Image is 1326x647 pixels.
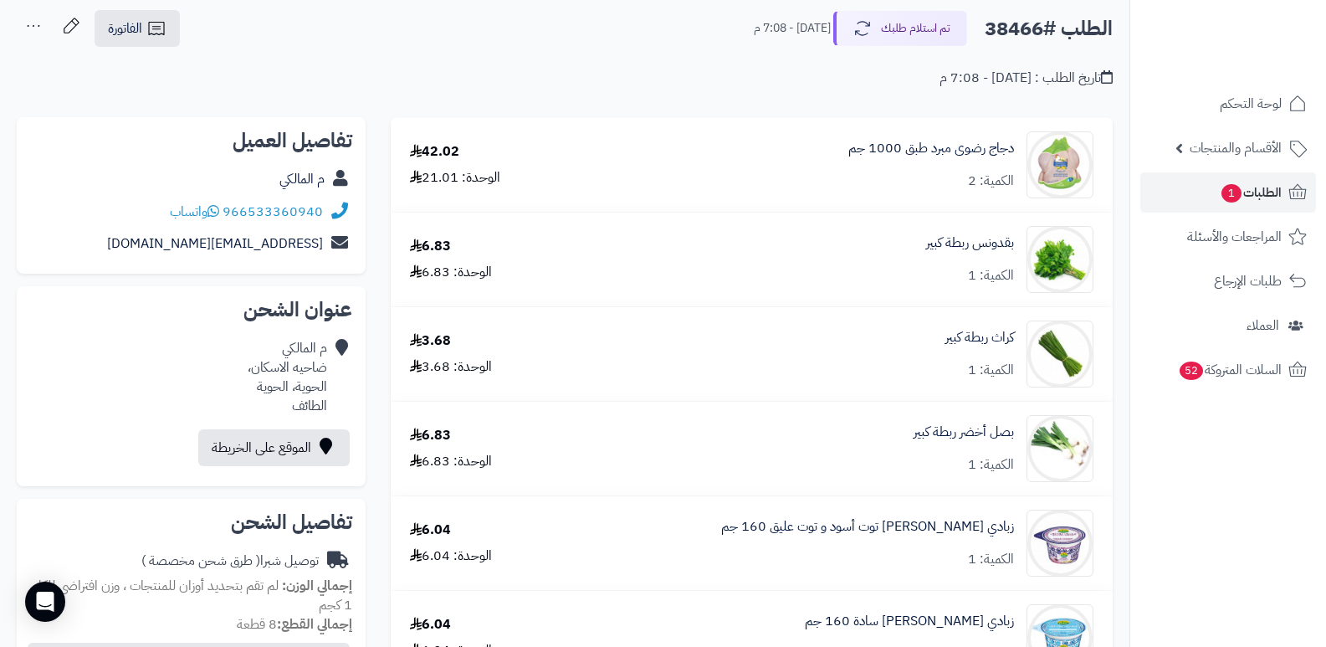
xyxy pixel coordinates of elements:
[1214,270,1282,293] span: طلبات الإرجاع
[833,11,967,46] button: تم استلام طلبك
[945,328,1014,347] a: كراث ربطة كبير
[968,266,1014,285] div: الكمية: 1
[1140,217,1316,257] a: المراجعات والأسئلة
[30,512,352,532] h2: تفاصيل الشحن
[1140,84,1316,124] a: لوحة التحكم
[410,168,500,187] div: الوحدة: 21.01
[107,234,323,254] a: [EMAIL_ADDRESS][DOMAIN_NAME]
[25,582,65,622] div: Open Intercom Messenger
[141,551,260,571] span: ( طرق شحن مخصصة )
[1140,306,1316,346] a: العملاء
[1027,131,1093,198] img: 4014a22dcfaa70e75a3d1cbb14e86fbc2a86-90x90.jpg
[1178,358,1282,382] span: السلات المتروكة
[410,615,451,634] div: 6.04
[33,576,352,615] span: لم تقم بتحديد أوزان للمنتجات ، وزن افتراضي للكل 1 كجم
[95,10,180,47] a: الفاتورة
[410,452,492,471] div: الوحدة: 6.83
[30,300,352,320] h2: عنوان الشحن
[985,12,1113,46] h2: الطلب #38466
[914,423,1014,442] a: بصل أخضر ربطة كبير
[1247,314,1279,337] span: العملاء
[410,426,451,445] div: 6.83
[1220,181,1282,204] span: الطلبات
[1027,510,1093,577] img: 2290b586a0880c96588114568f0e14c6fe27-90x90.jpg
[926,234,1014,253] a: بقدونس ربطة كبير
[1190,136,1282,160] span: الأقسام والمنتجات
[237,614,352,634] small: 8 قطعة
[410,237,451,256] div: 6.83
[1140,261,1316,301] a: طلبات الإرجاع
[410,547,492,566] div: الوحدة: 6.04
[141,552,319,571] div: توصيل شبرا
[1180,362,1203,380] span: 52
[198,429,350,466] a: الموقع على الخريطة
[282,576,352,596] strong: إجمالي الوزن:
[1140,172,1316,213] a: الطلبات1
[1140,350,1316,390] a: السلات المتروكة52
[805,612,1014,631] a: زبادي [PERSON_NAME] سادة 160 جم
[1220,92,1282,116] span: لوحة التحكم
[968,361,1014,380] div: الكمية: 1
[108,18,142,39] span: الفاتورة
[170,202,219,222] a: واتساب
[939,69,1113,88] div: تاريخ الطلب : [DATE] - 7:08 م
[277,614,352,634] strong: إجمالي القطع:
[968,550,1014,569] div: الكمية: 1
[248,339,327,415] div: م المالكي ضاحيه الاسكان، الحوية، الحوية الطائف
[1027,321,1093,388] img: 4414d3ba36c548cace54f3c89e64be5d16a4-90x90.jpg
[410,331,451,351] div: 3.68
[410,357,492,377] div: الوحدة: 3.68
[30,131,352,151] h2: تفاصيل العميل
[410,142,459,162] div: 42.02
[968,172,1014,191] div: الكمية: 2
[968,455,1014,475] div: الكمية: 1
[848,139,1014,158] a: دجاج رضوى مبرد طبق 1000 جم
[1027,415,1093,482] img: 440272eb40e0ac5a2183d27ca2ba3ab95c88-90x90.jpg
[223,202,323,222] a: 966533360940
[279,169,325,189] a: م المالكي
[410,521,451,540] div: 6.04
[410,263,492,282] div: الوحدة: 6.83
[721,517,1014,537] a: زبادي [PERSON_NAME] توت أسود و توت عليق 160 جم
[1027,226,1093,293] img: 4413b8d194423c6c46adb40c0910d53de264-90x90.jpg
[754,20,831,37] small: [DATE] - 7:08 م
[1221,184,1242,203] span: 1
[1187,225,1282,249] span: المراجعات والأسئلة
